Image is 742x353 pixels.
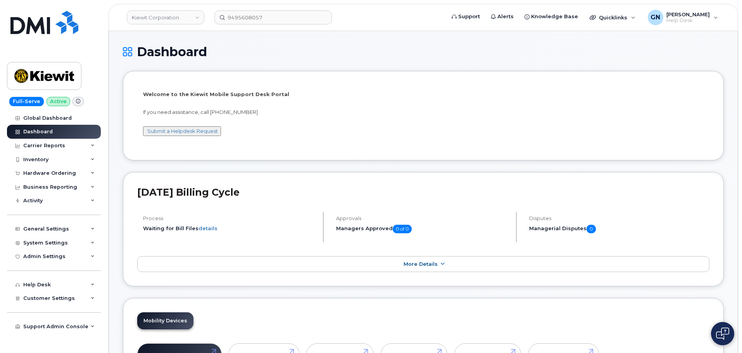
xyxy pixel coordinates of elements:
h5: Managerial Disputes [529,225,709,233]
p: Welcome to the Kiewit Mobile Support Desk Portal [143,91,704,98]
h2: [DATE] Billing Cycle [137,186,709,198]
span: 0 [587,225,596,233]
h1: Dashboard [123,45,724,59]
a: Submit a Helpdesk Request [147,128,218,134]
h4: Disputes [529,215,709,221]
a: details [198,225,217,231]
li: Waiting for Bill Files [143,225,316,232]
a: Mobility Devices [137,312,193,329]
span: 0 of 0 [393,225,412,233]
p: If you need assistance, call [PHONE_NUMBER] [143,108,704,116]
button: Submit a Helpdesk Request [143,126,221,136]
h4: Approvals [336,215,509,221]
h4: Process [143,215,316,221]
span: More Details [404,261,438,267]
img: Open chat [716,327,729,340]
h5: Managers Approved [336,225,509,233]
